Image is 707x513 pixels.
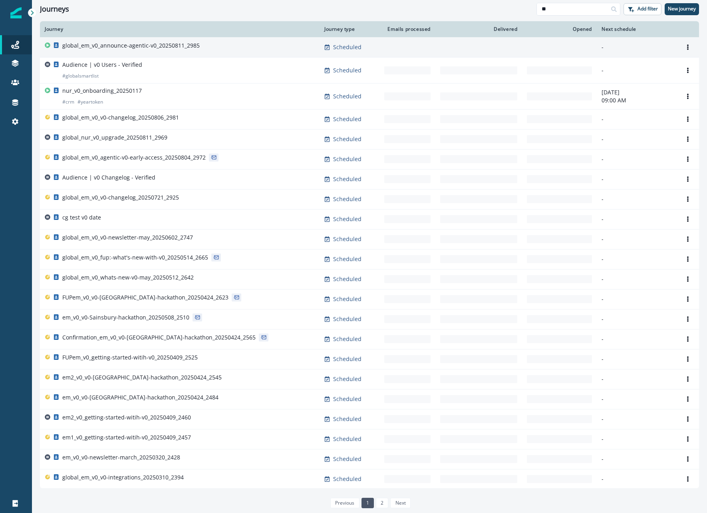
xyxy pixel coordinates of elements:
[681,253,694,265] button: Options
[62,433,191,441] p: em1_v0_getting-started-witih-v0_20250409_2457
[333,315,361,323] p: Scheduled
[602,335,672,343] p: -
[681,90,694,102] button: Options
[62,413,191,421] p: em2_v0_getting-started-witih-v0_20250409_2460
[333,335,361,343] p: Scheduled
[624,3,661,15] button: Add filter
[62,72,99,80] p: # globalsmartlist
[602,475,672,483] p: -
[40,57,699,83] a: Audience | v0 Users - Verified#globalsmartlistScheduled--Options
[637,6,658,12] p: Add filter
[602,415,672,423] p: -
[333,255,361,263] p: Scheduled
[681,113,694,125] button: Options
[376,498,388,508] a: Page 2
[40,349,699,369] a: FUPem_v0_getting-started-witih-v0_20250409_2525Scheduled--Options
[40,329,699,349] a: Confirmation_em_v0_v0-[GEOGRAPHIC_DATA]-hackathon_20250424_2565Scheduled--Options
[681,333,694,345] button: Options
[333,115,361,123] p: Scheduled
[40,109,699,129] a: global_em_v0_v0-changelog_20250806_2981Scheduled--Options
[333,275,361,283] p: Scheduled
[602,255,672,263] p: -
[681,233,694,245] button: Options
[681,273,694,285] button: Options
[602,195,672,203] p: -
[62,114,179,122] p: global_em_v0_v0-changelog_20250806_2981
[40,429,699,449] a: em1_v0_getting-started-witih-v0_20250409_2457Scheduled--Options
[602,66,672,74] p: -
[62,333,256,341] p: Confirmation_em_v0_v0-[GEOGRAPHIC_DATA]-hackathon_20250424_2565
[324,26,375,32] div: Journey type
[681,293,694,305] button: Options
[40,249,699,269] a: global_em_v0_fup:-what's-new-with-v0_20250514_2665Scheduled--Options
[62,313,189,321] p: em_v0_v0-Sainsbury-hackathon_20250508_2510
[602,43,672,51] p: -
[602,135,672,143] p: -
[62,194,179,202] p: global_em_v0_v0-changelog_20250721_2925
[40,389,699,409] a: em_v0_v0-[GEOGRAPHIC_DATA]-hackathon_20250424_2484Scheduled--Options
[440,26,517,32] div: Delivered
[602,175,672,183] p: -
[602,435,672,443] p: -
[333,235,361,243] p: Scheduled
[665,3,699,15] button: New journey
[62,98,74,106] p: # crm
[602,155,672,163] p: -
[40,229,699,249] a: global_em_v0_v0-newsletter-may_20250602_2747Scheduled--Options
[333,415,361,423] p: Scheduled
[668,6,696,12] p: New journey
[527,26,592,32] div: Opened
[62,293,228,301] p: FUPem_v0_v0-[GEOGRAPHIC_DATA]-hackathon_20250424_2623
[602,455,672,463] p: -
[333,135,361,143] p: Scheduled
[681,173,694,185] button: Options
[62,234,193,242] p: global_em_v0_v0-newsletter-may_20250602_2747
[62,154,206,162] p: global_em_v0_agentic-v0-early-access_20250804_2972
[602,215,672,223] p: -
[681,433,694,445] button: Options
[333,475,361,483] p: Scheduled
[333,66,361,74] p: Scheduled
[10,7,22,18] img: Inflection
[361,498,374,508] a: Page 1 is your current page
[40,449,699,469] a: em_v0_v0-newsletter-march_20250320_2428Scheduled--Options
[40,409,699,429] a: em2_v0_getting-started-witih-v0_20250409_2460Scheduled--Options
[681,353,694,365] button: Options
[602,275,672,283] p: -
[62,473,184,481] p: global_em_v0_v0-integrations_20250310_2394
[681,193,694,205] button: Options
[77,98,103,106] p: # yeartoken
[62,174,155,182] p: Audience | v0 Changelog - Verified
[602,88,672,96] p: [DATE]
[602,315,672,323] p: -
[333,295,361,303] p: Scheduled
[40,169,699,189] a: Audience | v0 Changelog - VerifiedScheduled--Options
[602,375,672,383] p: -
[40,309,699,329] a: em_v0_v0-Sainsbury-hackathon_20250508_2510Scheduled--Options
[45,26,315,32] div: Journey
[40,37,699,57] a: global_em_v0_announce-agentic-v0_20250811_2985Scheduled--Options
[40,269,699,289] a: global_em_v0_whats-new-v0-may_20250512_2642Scheduled--Options
[602,355,672,363] p: -
[62,61,142,69] p: Audience | v0 Users - Verified
[681,453,694,465] button: Options
[333,195,361,203] p: Scheduled
[40,469,699,489] a: global_em_v0_v0-integrations_20250310_2394Scheduled--Options
[62,87,142,95] p: nur_v0_onboarding_20250117
[40,209,699,229] a: cg test v0 dateScheduled--Options
[62,393,218,401] p: em_v0_v0-[GEOGRAPHIC_DATA]-hackathon_20250424_2484
[328,498,411,508] ul: Pagination
[602,115,672,123] p: -
[681,213,694,225] button: Options
[62,353,198,361] p: FUPem_v0_getting-started-witih-v0_20250409_2525
[681,153,694,165] button: Options
[62,373,222,381] p: em2_v0_v0-[GEOGRAPHIC_DATA]-hackathon_20250424_2545
[333,455,361,463] p: Scheduled
[681,393,694,405] button: Options
[40,369,699,389] a: em2_v0_v0-[GEOGRAPHIC_DATA]-hackathon_20250424_2545Scheduled--Options
[62,254,208,261] p: global_em_v0_fup:-what's-new-with-v0_20250514_2665
[40,189,699,209] a: global_em_v0_v0-changelog_20250721_2925Scheduled--Options
[602,395,672,403] p: -
[62,214,101,222] p: cg test v0 date
[390,498,410,508] a: Next page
